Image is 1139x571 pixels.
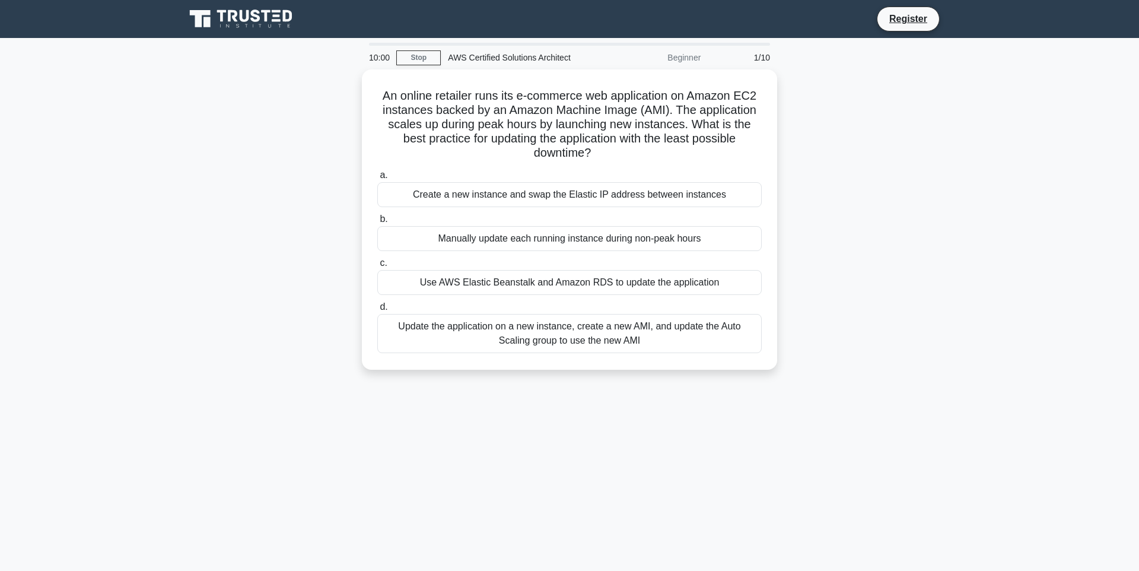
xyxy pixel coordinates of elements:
span: d. [380,302,387,312]
span: a. [380,170,387,180]
span: b. [380,214,387,224]
div: 10:00 [362,46,396,69]
h5: An online retailer runs its e-commerce web application on Amazon EC2 instances backed by an Amazo... [376,88,763,161]
div: AWS Certified Solutions Architect [441,46,604,69]
div: Update the application on a new instance, create a new AMI, and update the Auto Scaling group to ... [377,314,762,353]
a: Register [882,11,934,26]
div: 1/10 [708,46,777,69]
a: Stop [396,50,441,65]
div: Beginner [604,46,708,69]
span: c. [380,258,387,268]
div: Manually update each running instance during non-peak hours [377,226,762,251]
div: Use AWS Elastic Beanstalk and Amazon RDS to update the application [377,270,762,295]
div: Create a new instance and swap the Elastic IP address between instances [377,182,762,207]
